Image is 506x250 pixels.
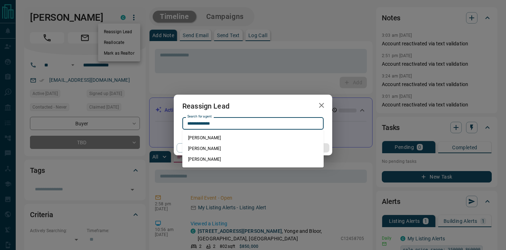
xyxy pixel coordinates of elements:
h2: Reassign Lead [174,95,238,117]
li: [PERSON_NAME] [182,154,324,165]
button: Cancel [177,143,238,152]
li: [PERSON_NAME] [182,132,324,143]
label: Search for agent [187,114,212,119]
li: [PERSON_NAME] [182,143,324,154]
